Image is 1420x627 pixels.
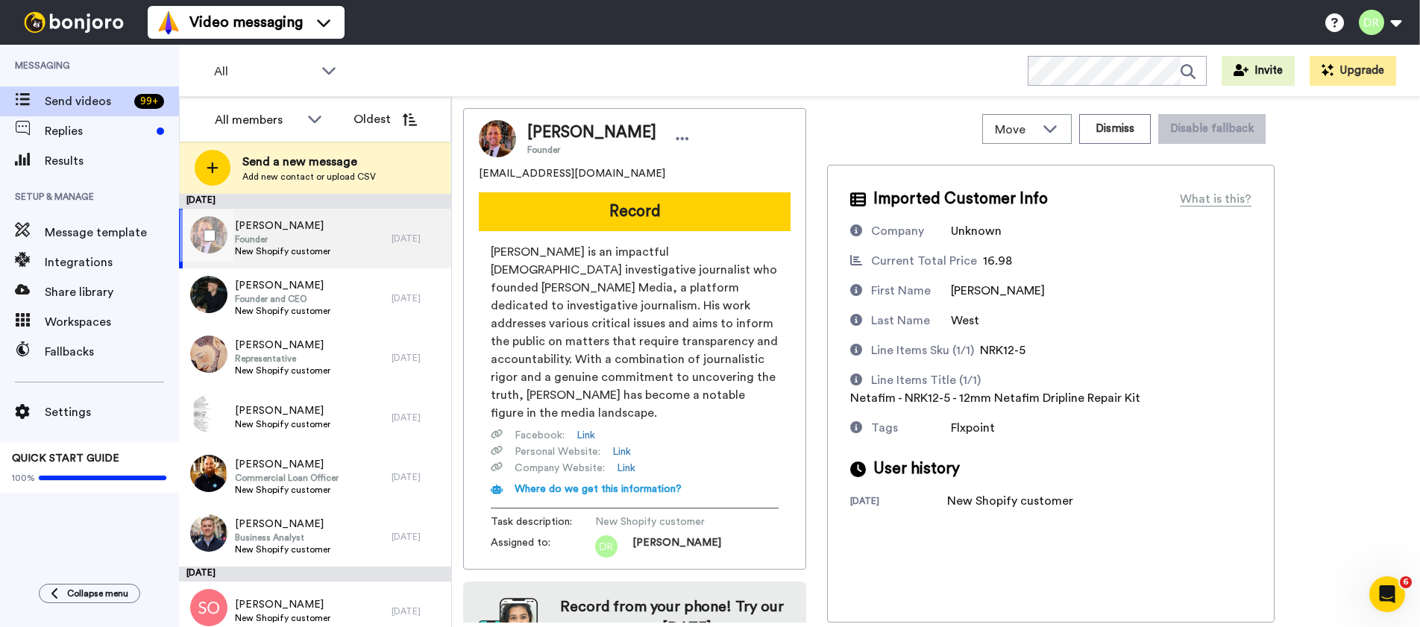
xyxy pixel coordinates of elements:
span: West [951,315,979,327]
span: Video messaging [189,12,303,33]
span: Move [995,121,1035,139]
span: [PERSON_NAME] [951,285,1045,297]
span: Results [45,152,179,170]
img: dr.png [595,535,618,558]
div: Tags [871,419,898,437]
div: Company [871,222,924,240]
span: [PERSON_NAME] [235,338,330,353]
span: Share library [45,283,179,301]
span: Collapse menu [67,587,128,599]
span: Personal Website : [515,444,600,459]
div: [DATE] [392,605,444,617]
a: Link [617,461,635,476]
span: Company Website : [515,461,605,476]
span: Imported Customer Info [873,188,1048,210]
button: Collapse menu [39,584,140,603]
span: Founder [235,233,330,245]
div: First Name [871,282,931,300]
span: New Shopify customer [235,612,330,624]
img: vm-color.svg [157,10,180,34]
span: Unknown [951,225,1002,237]
span: New Shopify customer [235,543,330,555]
span: Business Analyst [235,532,330,543]
span: New Shopify customer [235,418,330,430]
span: NRK12-5 [980,344,1025,356]
span: Replies [45,122,151,140]
img: 1d8f9682-2178-4896-afbb-35fcf7a56700.jpg [190,455,227,492]
a: Link [577,428,595,443]
span: New Shopify customer [235,305,330,317]
a: Link [612,444,631,459]
div: [DATE] [850,495,947,510]
span: [PERSON_NAME] [235,457,339,472]
span: [PERSON_NAME] [235,403,330,418]
div: [DATE] [179,194,451,209]
div: 99 + [134,94,164,109]
img: so.png [190,589,227,626]
span: [PERSON_NAME] [632,535,721,558]
div: [DATE] [392,233,444,245]
span: 6 [1400,576,1412,588]
iframe: Intercom live chat [1369,576,1405,612]
span: User history [873,458,960,480]
div: Line Items Title (1/1) [871,371,981,389]
button: Invite [1222,56,1295,86]
button: Upgrade [1310,56,1396,86]
span: Facebook : [515,428,565,443]
div: [DATE] [392,471,444,483]
span: Task description : [491,514,595,529]
img: bj-logo-header-white.svg [18,12,130,33]
img: 3ce8e565-0137-41e3-adb8-1262925ca502.jpg [190,395,227,432]
span: [PERSON_NAME] [235,218,330,233]
span: Founder [527,144,656,156]
div: [DATE] [392,412,444,423]
span: Assigned to: [491,535,595,558]
span: Where do we get this information? [515,484,682,494]
span: Fallbacks [45,343,179,361]
img: d584d9c6-e550-438c-ba57-3940a1283d29.jpg [190,335,227,373]
span: New Shopify customer [235,245,330,257]
span: [EMAIL_ADDRESS][DOMAIN_NAME] [479,166,665,181]
div: [DATE] [392,292,444,304]
img: 878e6a9c-de67-42d9-8cb7-5336b8bdc6fb.jpg [190,276,227,313]
span: QUICK START GUIDE [12,453,119,464]
span: Flxpoint [951,422,995,434]
div: All members [215,111,300,129]
span: Commercial Loan Officer [235,472,339,484]
span: [PERSON_NAME] [235,597,330,612]
span: 100% [12,472,35,484]
div: New Shopify customer [947,492,1073,510]
button: Disable fallback [1158,114,1266,144]
span: Send videos [45,92,128,110]
span: New Shopify customer [235,484,339,496]
button: Dismiss [1079,114,1151,144]
div: What is this? [1180,190,1251,208]
span: Send a new message [242,153,376,171]
span: Settings [45,403,179,421]
span: New Shopify customer [595,514,737,529]
span: [PERSON_NAME] [527,122,656,144]
span: Representative [235,353,330,365]
span: 16.98 [983,255,1012,267]
span: All [214,63,314,81]
span: [PERSON_NAME] [235,278,330,293]
div: Last Name [871,312,930,330]
div: Line Items Sku (1/1) [871,341,974,359]
span: Add new contact or upload CSV [242,171,376,183]
img: 377089f0-43fe-4e91-8d96-32b815594a18.jpg [190,514,227,552]
span: New Shopify customer [235,365,330,376]
button: Oldest [342,104,428,134]
button: Record [479,192,791,231]
span: [PERSON_NAME] [235,517,330,532]
div: [DATE] [392,352,444,364]
span: [PERSON_NAME] is an impactful [DEMOGRAPHIC_DATA] investigative journalist who founded [PERSON_NAM... [491,243,779,422]
span: Netafim - NRK12-5 - 12mm Netafim Dripline Repair Kit [850,392,1140,404]
div: [DATE] [392,531,444,543]
img: Image of Michael West [479,120,516,157]
span: Workspaces [45,313,179,331]
div: Current Total Price [871,252,977,270]
span: Message template [45,224,179,242]
span: Founder and CEO [235,293,330,305]
div: [DATE] [179,567,451,582]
